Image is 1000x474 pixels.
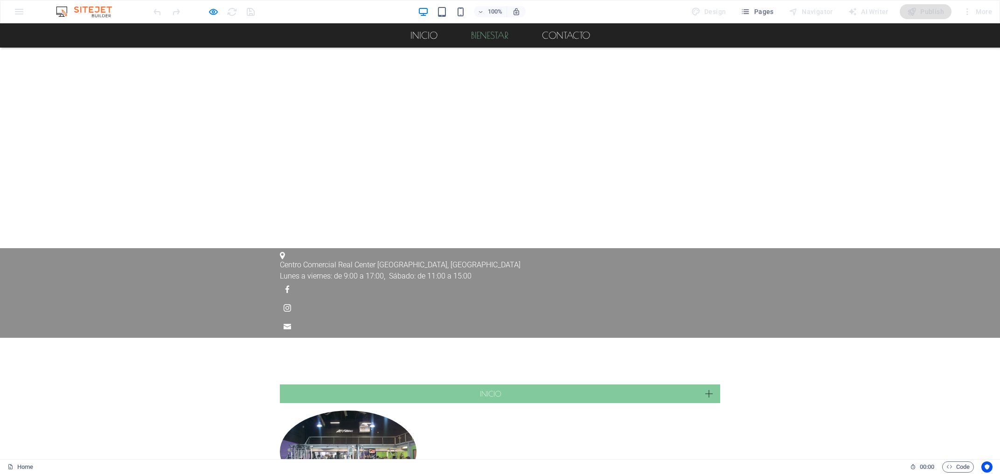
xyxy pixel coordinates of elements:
[946,461,970,473] span: Code
[7,461,33,473] a: Click to cancel selection. Double-click to open Pages
[910,461,935,473] h6: Session time
[474,6,507,17] button: 100%
[488,6,503,17] h6: 100%
[512,7,521,16] i: On resize automatically adjust zoom level to fit chosen device.
[687,4,730,19] div: Design (Ctrl+Alt+Y)
[942,461,974,473] button: Code
[926,463,928,470] span: :
[920,461,934,473] span: 00 00
[54,6,124,17] img: Editor Logo
[981,461,993,473] button: Usercentrics
[280,361,720,380] a: Trigger 1
[737,4,777,19] button: Pages
[741,7,773,16] span: Pages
